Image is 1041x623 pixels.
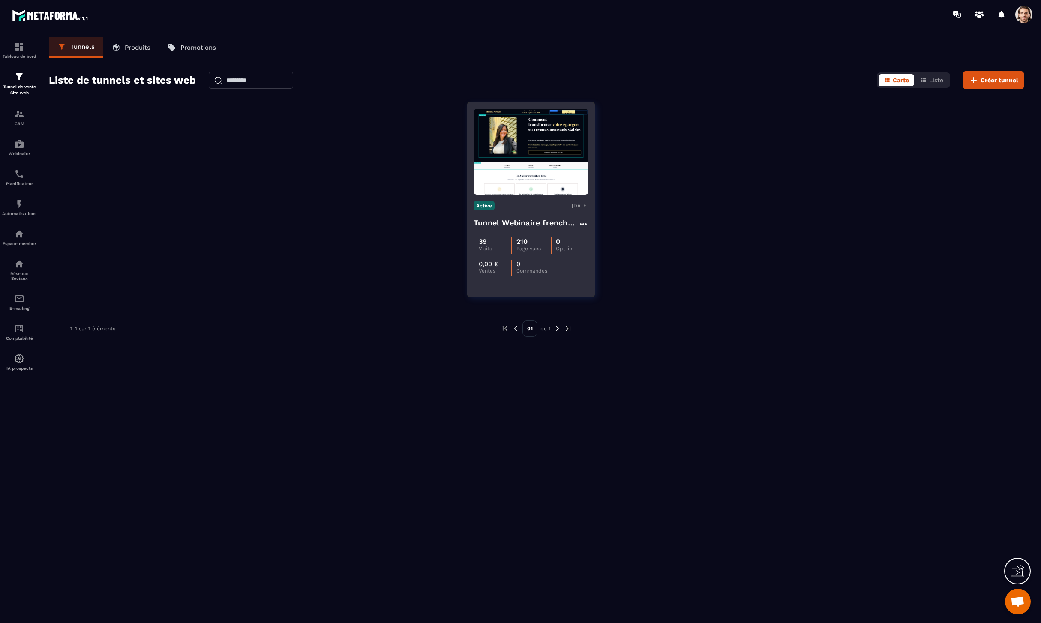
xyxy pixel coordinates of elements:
p: Planificateur [2,181,36,186]
a: Promotions [159,37,225,58]
img: formation [14,72,24,82]
img: accountant [14,323,24,334]
p: Réseaux Sociaux [2,271,36,281]
span: Carte [893,77,909,84]
span: Liste [929,77,943,84]
img: automations [14,199,24,209]
a: formationformationCRM [2,102,36,132]
p: Webinaire [2,151,36,156]
a: formationformationTableau de bord [2,35,36,65]
a: formationformationTunnel de vente Site web [2,65,36,102]
p: Ventes [479,268,511,274]
p: 01 [522,320,537,337]
img: email [14,294,24,304]
a: Produits [103,37,159,58]
p: CRM [2,121,36,126]
a: emailemailE-mailing [2,287,36,317]
img: formation [14,42,24,52]
p: [DATE] [572,203,588,209]
p: 1-1 sur 1 éléments [70,326,115,332]
p: Promotions [180,44,216,51]
h4: Tunnel Webinaire frenchy partners [474,217,578,229]
p: Page vues [516,246,550,252]
a: Tunnels [49,37,103,58]
p: 0 [516,260,520,268]
p: 0,00 € [479,260,499,268]
p: IA prospects [2,366,36,371]
p: 0 [556,237,560,246]
p: 39 [479,237,487,246]
p: Tunnel de vente Site web [2,84,36,96]
img: prev [512,325,519,332]
img: scheduler [14,169,24,179]
p: Commandes [516,268,549,274]
p: 210 [516,237,528,246]
p: Opt-in [556,246,588,252]
img: automations [14,229,24,239]
a: automationsautomationsWebinaire [2,132,36,162]
h2: Liste de tunnels et sites web [49,72,196,89]
img: logo [12,8,89,23]
p: Visits [479,246,511,252]
p: Comptabilité [2,336,36,341]
p: E-mailing [2,306,36,311]
p: de 1 [540,325,551,332]
a: automationsautomationsEspace membre [2,222,36,252]
p: Produits [125,44,150,51]
a: social-networksocial-networkRéseaux Sociaux [2,252,36,287]
a: schedulerschedulerPlanificateur [2,162,36,192]
img: automations [14,139,24,149]
button: Carte [879,74,914,86]
img: social-network [14,259,24,269]
button: Créer tunnel [963,71,1024,89]
img: next [564,325,572,332]
img: prev [501,325,509,332]
img: automations [14,353,24,364]
p: Espace membre [2,241,36,246]
img: next [554,325,561,332]
p: Automatisations [2,211,36,216]
p: Tunnels [70,43,95,51]
p: Tableau de bord [2,54,36,59]
button: Liste [915,74,948,86]
a: accountantaccountantComptabilité [2,317,36,347]
p: Active [474,201,495,210]
img: formation [14,109,24,119]
img: image [474,109,588,195]
a: automationsautomationsAutomatisations [2,192,36,222]
span: Créer tunnel [981,76,1018,84]
a: Open chat [1005,589,1031,614]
